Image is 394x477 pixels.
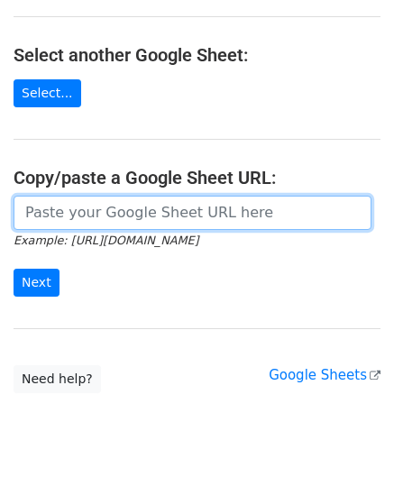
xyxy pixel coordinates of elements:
[304,390,394,477] iframe: Chat Widget
[14,44,380,66] h4: Select another Google Sheet:
[14,365,101,393] a: Need help?
[269,367,380,383] a: Google Sheets
[14,269,60,297] input: Next
[14,79,81,107] a: Select...
[14,196,371,230] input: Paste your Google Sheet URL here
[14,167,380,188] h4: Copy/paste a Google Sheet URL:
[14,234,198,247] small: Example: [URL][DOMAIN_NAME]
